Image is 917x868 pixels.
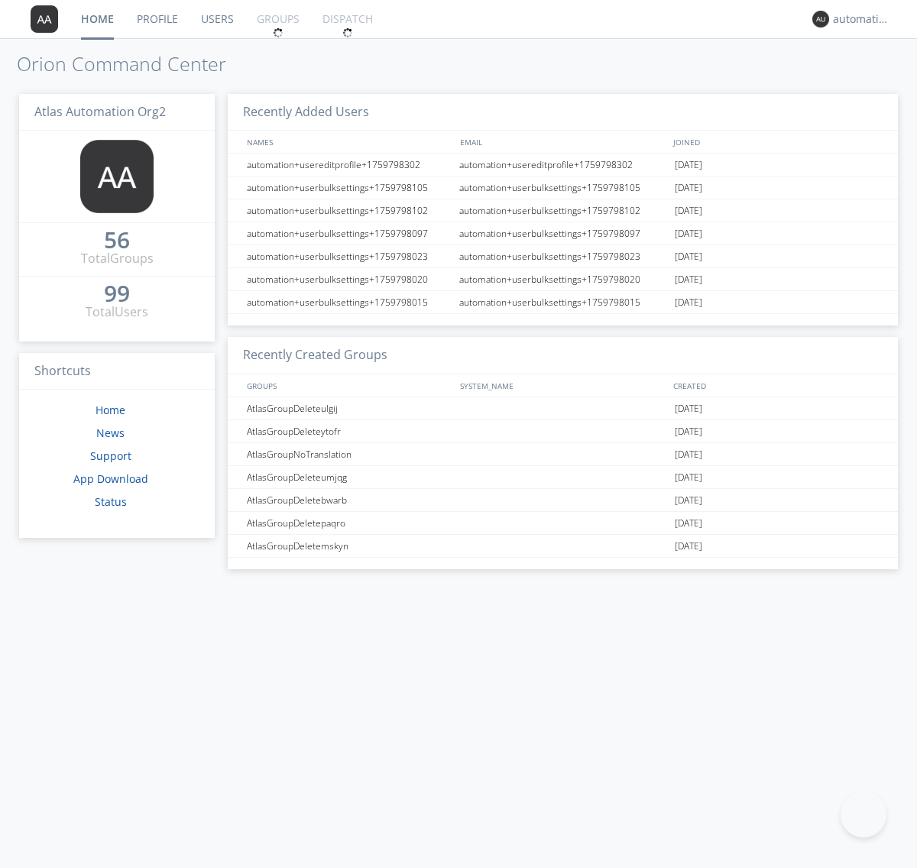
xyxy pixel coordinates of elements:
a: AtlasGroupDeletemskyn[DATE] [228,535,898,558]
div: automation+userbulksettings+1759798023 [455,245,671,267]
div: automation+userbulksettings+1759798020 [455,268,671,290]
div: automation+atlas+language+check+org2 [833,11,890,27]
div: automation+usereditprofile+1759798302 [243,154,455,176]
span: [DATE] [675,420,702,443]
a: Home [96,403,125,417]
span: [DATE] [675,268,702,291]
div: JOINED [669,131,883,153]
div: automation+userbulksettings+1759798097 [243,222,455,245]
img: 373638.png [31,5,58,33]
div: AtlasGroupDeletebwarb [243,489,455,511]
span: [DATE] [675,466,702,489]
div: AtlasGroupNoTranslation [243,443,455,465]
a: automation+userbulksettings+1759798102automation+userbulksettings+1759798102[DATE] [228,199,898,222]
a: AtlasGroupDeleteumjqg[DATE] [228,466,898,489]
a: automation+userbulksettings+1759798015automation+userbulksettings+1759798015[DATE] [228,291,898,314]
img: 373638.png [80,140,154,213]
span: [DATE] [675,397,702,420]
a: News [96,426,125,440]
span: Atlas Automation Org2 [34,103,166,120]
a: 56 [104,232,130,250]
a: Status [95,494,127,509]
span: [DATE] [675,291,702,314]
div: AtlasGroupDeleteytofr [243,420,455,442]
div: 56 [104,232,130,248]
div: automation+userbulksettings+1759798102 [455,199,671,222]
div: AtlasGroupDeletemskyn [243,535,455,557]
h3: Recently Created Groups [228,337,898,374]
a: App Download [73,471,148,486]
div: automation+userbulksettings+1759798023 [243,245,455,267]
a: automation+usereditprofile+1759798302automation+usereditprofile+1759798302[DATE] [228,154,898,177]
a: AtlasGroupDeleteulgij[DATE] [228,397,898,420]
h3: Shortcuts [19,353,215,390]
span: [DATE] [675,222,702,245]
div: automation+userbulksettings+1759798105 [243,177,455,199]
div: NAMES [243,131,452,153]
div: AtlasGroupDeletepaqro [243,512,455,534]
img: spin.svg [273,28,284,38]
img: 373638.png [812,11,829,28]
div: AtlasGroupDeleteulgij [243,397,455,419]
div: automation+usereditprofile+1759798302 [455,154,671,176]
a: 99 [104,286,130,303]
a: automation+userbulksettings+1759798023automation+userbulksettings+1759798023[DATE] [228,245,898,268]
h3: Recently Added Users [228,94,898,131]
div: CREATED [669,374,883,397]
a: AtlasGroupNoTranslation[DATE] [228,443,898,466]
a: Support [90,449,131,463]
a: automation+userbulksettings+1759798097automation+userbulksettings+1759798097[DATE] [228,222,898,245]
span: [DATE] [675,535,702,558]
iframe: Toggle Customer Support [841,792,886,837]
a: AtlasGroupDeletepaqro[DATE] [228,512,898,535]
div: automation+userbulksettings+1759798105 [455,177,671,199]
div: SYSTEM_NAME [456,374,669,397]
span: [DATE] [675,489,702,512]
div: automation+userbulksettings+1759798020 [243,268,455,290]
div: 99 [104,286,130,301]
div: automation+userbulksettings+1759798097 [455,222,671,245]
div: automation+userbulksettings+1759798015 [243,291,455,313]
div: Total Groups [81,250,154,267]
div: automation+userbulksettings+1759798102 [243,199,455,222]
a: automation+userbulksettings+1759798105automation+userbulksettings+1759798105[DATE] [228,177,898,199]
div: GROUPS [243,374,452,397]
span: [DATE] [675,154,702,177]
span: [DATE] [675,199,702,222]
span: [DATE] [675,443,702,466]
img: spin.svg [342,28,353,38]
div: EMAIL [456,131,669,153]
span: [DATE] [675,245,702,268]
div: Total Users [86,303,148,321]
a: automation+userbulksettings+1759798020automation+userbulksettings+1759798020[DATE] [228,268,898,291]
a: AtlasGroupDeletebwarb[DATE] [228,489,898,512]
div: AtlasGroupDeleteumjqg [243,466,455,488]
div: automation+userbulksettings+1759798015 [455,291,671,313]
span: [DATE] [675,177,702,199]
a: AtlasGroupDeleteytofr[DATE] [228,420,898,443]
span: [DATE] [675,512,702,535]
